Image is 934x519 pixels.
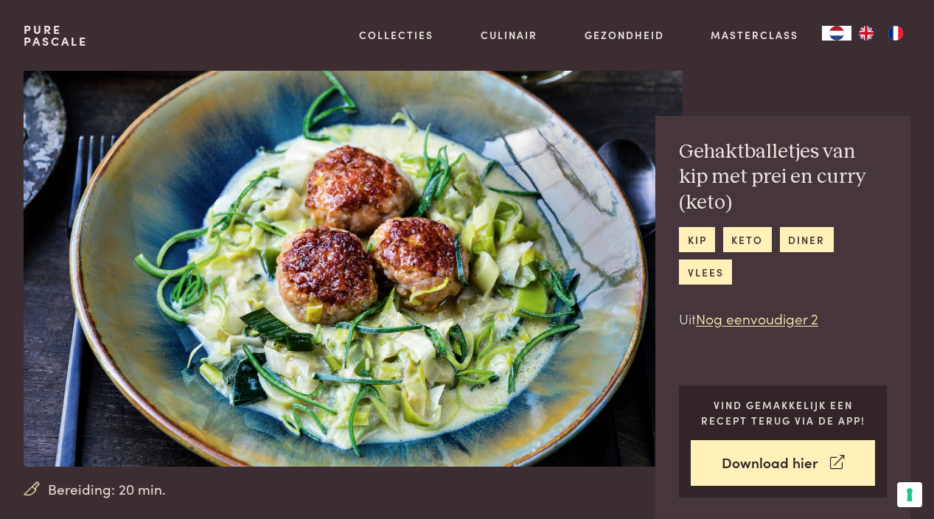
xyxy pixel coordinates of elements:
[679,259,732,284] a: vlees
[679,227,715,251] a: kip
[780,227,834,251] a: diner
[696,308,818,328] a: Nog eenvoudiger 2
[822,26,910,41] aside: Language selected: Nederlands
[679,308,887,330] p: Uit
[851,26,881,41] a: EN
[897,482,922,507] button: Uw voorkeuren voor toestemming voor trackingtechnologieën
[48,478,166,500] span: Bereiding: 20 min.
[679,139,887,216] h2: Gehaktballetjes van kip met prei en curry (keto)
[691,440,876,487] a: Download hier
[481,27,537,43] a: Culinair
[359,27,433,43] a: Collecties
[691,397,876,428] p: Vind gemakkelijk een recept terug via de app!
[711,27,798,43] a: Masterclass
[881,26,910,41] a: FR
[822,26,851,41] a: NL
[585,27,664,43] a: Gezondheid
[24,71,683,467] img: Gehaktballetjes van kip met prei en curry (keto)
[851,26,910,41] ul: Language list
[24,24,88,47] a: PurePascale
[822,26,851,41] div: Language
[723,227,772,251] a: keto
